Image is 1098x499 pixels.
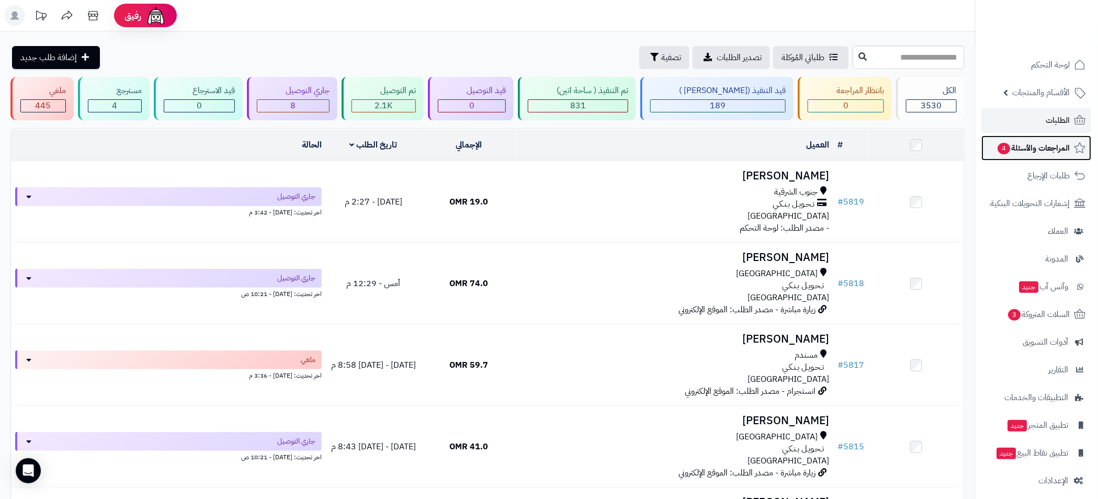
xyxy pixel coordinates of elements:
a: إضافة طلب جديد [12,46,100,69]
span: إشعارات التحويلات البنكية [991,196,1070,211]
span: 3530 [921,99,942,112]
span: 4 [112,99,118,112]
a: قيد التوصيل 0 [426,77,516,120]
span: # [838,196,844,208]
h3: [PERSON_NAME] [520,415,830,427]
div: اخر تحديث: [DATE] - 10:21 ص [15,451,322,462]
div: 445 [21,100,65,112]
div: 189 [651,100,785,112]
h3: [PERSON_NAME] [520,333,830,345]
span: 3 [1008,309,1022,321]
a: المدونة [982,246,1092,271]
div: قيد التوصيل [438,85,506,97]
a: تحديثات المنصة [28,5,54,29]
span: 8 [291,99,296,112]
td: - مصدر الطلب: لوحة التحكم [516,162,834,243]
span: 19.0 OMR [449,196,488,208]
span: [GEOGRAPHIC_DATA] [748,455,830,467]
span: # [838,440,844,453]
span: [GEOGRAPHIC_DATA] [748,291,830,304]
a: تاريخ الطلب [350,139,398,151]
a: قيد الاسترجاع 0 [152,77,245,120]
span: تصفية [661,51,681,64]
div: جاري التوصيل [257,85,330,97]
span: تطبيق المتجر [1007,418,1069,433]
img: ai-face.png [145,5,166,26]
span: طلباتي المُوكلة [782,51,824,64]
span: 2.1K [375,99,393,112]
div: 0 [808,100,884,112]
a: أدوات التسويق [982,330,1092,355]
span: الطلبات [1046,113,1070,128]
a: الإعدادات [982,468,1092,493]
a: بانتظار المراجعة 0 [796,77,894,120]
span: 41.0 OMR [449,440,488,453]
span: أمس - 12:29 م [346,277,400,290]
a: #5819 [838,196,865,208]
span: الإعدادات [1039,473,1069,488]
div: تم التنفيذ ( ساحة اتين) [528,85,628,97]
span: تـحـويـل بـنـكـي [773,198,815,210]
span: [GEOGRAPHIC_DATA] [748,210,830,222]
div: ملغي [20,85,66,97]
span: جاري التوصيل [277,273,315,283]
span: تـحـويـل بـنـكـي [783,361,824,373]
div: 4 [88,100,141,112]
span: # [838,277,844,290]
a: العملاء [982,219,1092,244]
h3: [PERSON_NAME] [520,170,830,182]
span: أدوات التسويق [1023,335,1069,349]
span: [DATE] - 2:27 م [345,196,402,208]
span: جديد [997,448,1016,459]
a: تصدير الطلبات [693,46,770,69]
span: المدونة [1046,252,1069,266]
a: الكل3530 [894,77,967,120]
div: مسترجع [88,85,142,97]
span: ملغي [301,355,315,365]
span: السلات المتروكة [1008,307,1070,322]
span: 831 [570,99,586,112]
span: [GEOGRAPHIC_DATA] [737,431,818,443]
div: 8 [257,100,329,112]
span: مسندم [795,349,818,361]
span: [DATE] - [DATE] 8:43 م [331,440,416,453]
div: اخر تحديث: [DATE] - 10:21 ص [15,288,322,299]
div: اخر تحديث: [DATE] - 3:36 م [15,369,322,380]
div: اخر تحديث: [DATE] - 3:42 م [15,206,322,217]
span: [GEOGRAPHIC_DATA] [737,268,818,280]
h3: [PERSON_NAME] [520,252,830,264]
button: تصفية [639,46,689,69]
a: السلات المتروكة3 [982,302,1092,327]
a: #5815 [838,440,865,453]
span: زيارة مباشرة - مصدر الطلب: الموقع الإلكتروني [679,467,816,479]
span: [GEOGRAPHIC_DATA] [748,373,830,385]
a: ملغي 445 [8,77,76,120]
div: الكل [906,85,957,97]
a: #5818 [838,277,865,290]
a: جاري التوصيل 8 [245,77,339,120]
span: تصدير الطلبات [717,51,762,64]
img: logo-2.png [1027,16,1088,38]
a: تم التوصيل 2.1K [339,77,426,120]
span: 0 [843,99,848,112]
a: # [838,139,843,151]
span: إضافة طلب جديد [20,51,77,64]
a: وآتس آبجديد [982,274,1092,299]
span: 74.0 OMR [449,277,488,290]
span: الأقسام والمنتجات [1013,85,1070,100]
a: قيد التنفيذ ([PERSON_NAME] ) 189 [638,77,796,120]
a: طلباتي المُوكلة [773,46,848,69]
div: 0 [164,100,234,112]
span: 59.7 OMR [449,359,488,371]
a: التقارير [982,357,1092,382]
span: طلبات الإرجاع [1028,168,1070,183]
span: رفيق [124,9,141,22]
span: # [838,359,844,371]
a: تم التنفيذ ( ساحة اتين) 831 [516,77,638,120]
span: تـحـويـل بـنـكـي [783,280,824,292]
div: تم التوصيل [352,85,416,97]
a: تطبيق المتجرجديد [982,413,1092,438]
span: جنوب الشرقية [775,186,818,198]
div: Open Intercom Messenger [16,458,41,483]
a: إشعارات التحويلات البنكية [982,191,1092,216]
